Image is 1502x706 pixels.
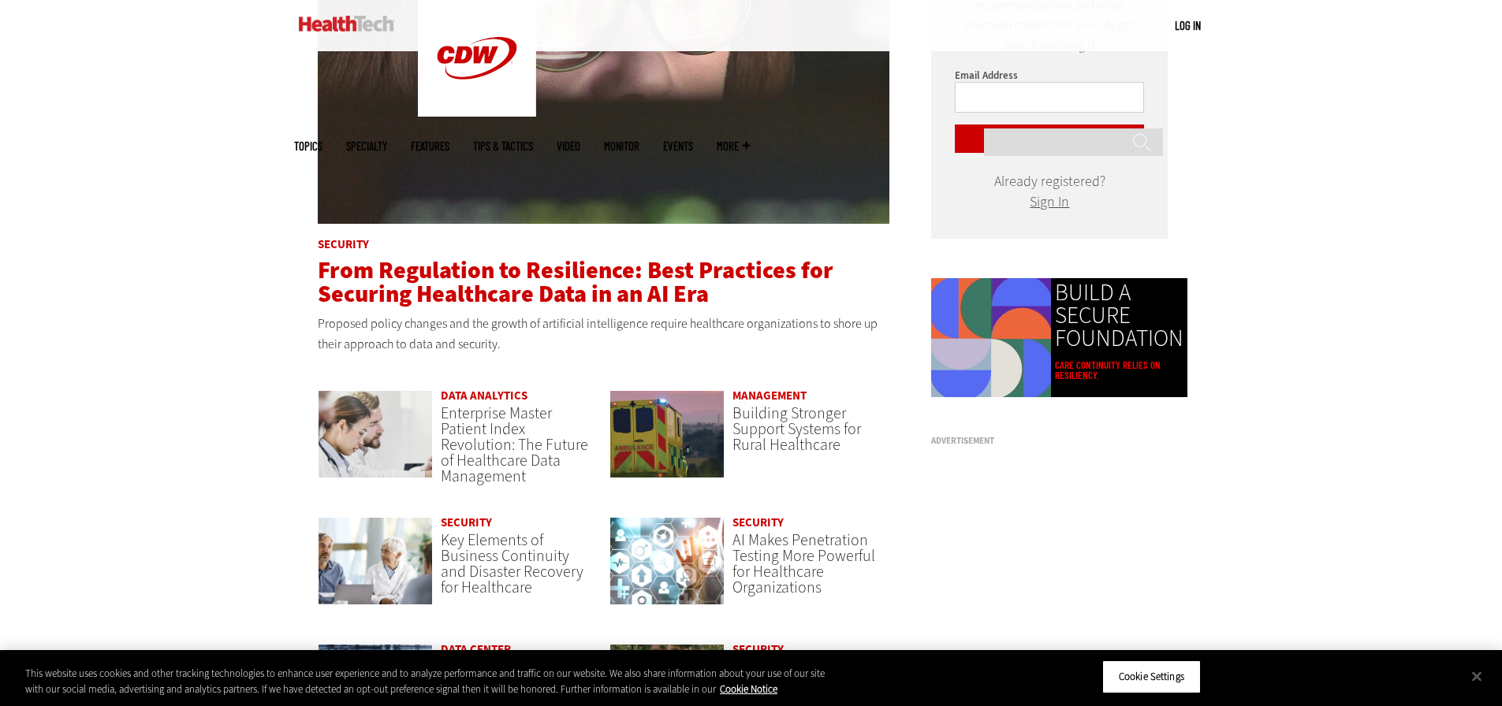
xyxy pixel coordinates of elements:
[318,236,369,252] a: Security
[1055,281,1183,351] a: BUILD A SECURE FOUNDATION
[609,517,725,605] img: Healthcare and hacking concept
[318,390,434,493] a: medical researchers look at data on desktop monitor
[1055,360,1183,381] a: Care continuity relies on resiliency.
[931,451,1168,648] iframe: advertisement
[1175,18,1201,32] a: Log in
[1459,659,1494,693] button: Close
[1175,17,1201,34] div: User menu
[294,140,322,152] span: Topics
[732,529,875,598] a: AI Makes Penetration Testing More Powerful for Healthcare Organizations
[318,390,434,478] img: medical researchers look at data on desktop monitor
[418,104,536,121] a: CDW
[717,140,750,152] span: More
[732,515,784,530] a: Security
[931,437,1168,445] h3: Advertisement
[663,140,693,152] a: Events
[557,140,580,152] a: Video
[441,641,511,657] a: Data Center
[1102,660,1201,693] button: Cookie Settings
[609,517,725,620] a: Healthcare and hacking concept
[318,255,833,310] a: From Regulation to Resilience: Best Practices for Securing Healthcare Data in an AI Era
[732,641,784,657] a: Security
[346,140,387,152] span: Specialty
[609,390,725,478] img: ambulance driving down country road at sunset
[473,140,533,152] a: Tips & Tactics
[931,278,1051,398] img: Colorful animated shapes
[732,388,807,403] a: Management
[609,390,725,493] a: ambulance driving down country road at sunset
[25,666,826,697] div: This website uses cookies and other tracking technologies to enhance user experience and to analy...
[732,403,861,455] a: Building Stronger Support Systems for Rural Healthcare
[720,682,777,696] a: More information about your privacy
[441,388,527,403] a: Data Analytics
[411,140,449,152] a: Features
[1030,192,1069,211] a: Sign In
[441,515,492,530] a: Security
[441,529,583,598] a: Key Elements of Business Continuity and Disaster Recovery for Healthcare
[318,517,434,605] img: incident response team discusses around a table
[318,314,890,354] p: Proposed policy changes and the growth of artificial intelligence require healthcare organization...
[299,16,394,32] img: Home
[955,176,1144,207] div: Already registered?
[604,140,639,152] a: MonITor
[441,403,588,487] a: Enterprise Master Patient Index Revolution: The Future of Healthcare Data Management
[318,517,434,620] a: incident response team discusses around a table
